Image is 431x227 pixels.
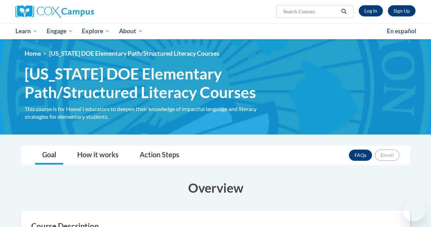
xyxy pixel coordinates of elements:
[42,23,78,39] a: Engage
[119,27,143,35] span: About
[382,24,421,39] a: En español
[70,146,126,165] a: How it works
[25,64,267,102] span: [US_STATE] DOE Elementary Path/Structured Literacy Courses
[403,199,425,221] iframe: Button to launch messaging window
[133,146,186,165] a: Action Steps
[21,179,410,197] h3: Overview
[77,23,114,39] a: Explore
[11,23,42,39] a: Learn
[15,5,94,18] img: Cox Campus
[47,27,73,35] span: Engage
[10,23,421,39] div: Main menu
[25,50,41,57] a: Home
[82,27,110,35] span: Explore
[49,50,219,57] span: [US_STATE] DOE Elementary Path/Structured Literacy Courses
[387,27,416,35] span: En español
[375,150,399,161] button: Enroll
[359,5,383,16] a: Log In
[15,27,38,35] span: Learn
[339,7,349,16] button: Search
[114,23,147,39] a: About
[35,146,63,165] a: Goal
[283,7,339,16] input: Search Courses
[349,150,372,161] a: FAQs
[25,105,267,121] div: This course is for Hawai'i educators to deepen their knowledge of impactful language and literacy...
[388,5,416,16] a: Register
[15,5,142,18] a: Cox Campus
